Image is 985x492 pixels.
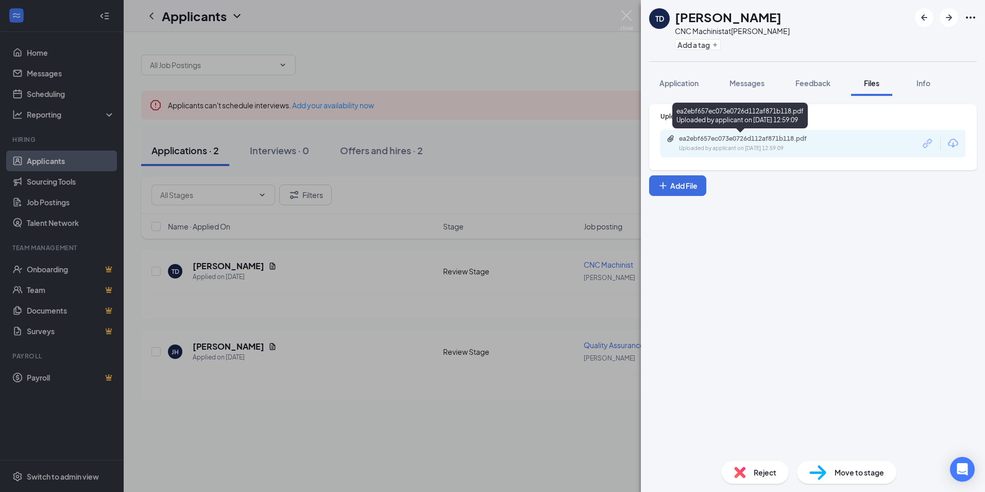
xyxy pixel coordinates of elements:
span: Info [916,78,930,88]
div: Uploaded by applicant on [DATE] 12:59:09 [679,144,834,153]
div: Upload Resume [660,112,965,121]
svg: Paperclip [667,135,675,143]
svg: ArrowLeftNew [918,11,930,24]
button: PlusAdd a tag [675,39,721,50]
span: Move to stage [835,467,884,478]
div: ea2ebf657ec073e0726d112af871b118.pdf [679,135,823,143]
div: Open Intercom Messenger [950,457,975,482]
svg: ArrowRight [943,11,955,24]
div: TD [655,13,664,24]
a: Paperclipea2ebf657ec073e0726d112af871b118.pdfUploaded by applicant on [DATE] 12:59:09 [667,135,834,153]
svg: Plus [658,181,668,191]
svg: Link [921,137,935,150]
span: Feedback [795,78,830,88]
svg: Ellipses [964,11,977,24]
span: Application [659,78,699,88]
button: ArrowRight [940,8,958,27]
h1: [PERSON_NAME] [675,8,782,26]
span: Reject [754,467,776,478]
span: Messages [729,78,765,88]
button: ArrowLeftNew [915,8,933,27]
div: CNC Machinist at [PERSON_NAME] [675,26,790,36]
div: ea2ebf657ec073e0726d112af871b118.pdf Uploaded by applicant on [DATE] 12:59:09 [672,103,808,128]
span: Files [864,78,879,88]
svg: Download [947,137,959,150]
button: Add FilePlus [649,175,706,196]
svg: Plus [712,42,718,48]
